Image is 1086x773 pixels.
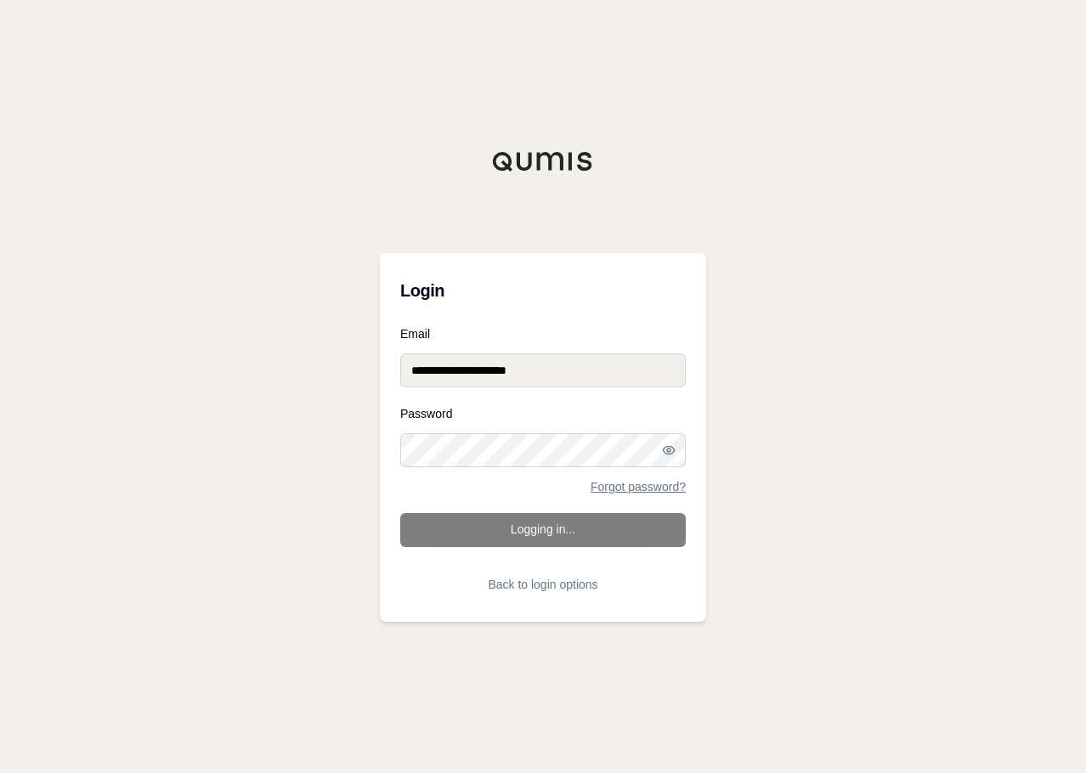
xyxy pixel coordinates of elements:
[400,274,686,308] h3: Login
[400,328,686,340] label: Email
[400,408,686,420] label: Password
[492,151,594,172] img: Qumis
[400,567,686,601] button: Back to login options
[591,481,686,493] a: Forgot password?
